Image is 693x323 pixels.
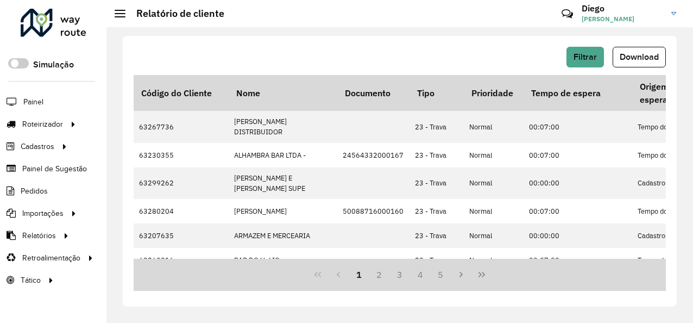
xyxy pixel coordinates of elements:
button: 4 [410,264,431,285]
td: 63299262 [134,167,229,199]
span: Roteirizador [22,119,63,130]
span: Painel [23,96,43,108]
td: 63207635 [134,223,229,248]
h3: Diego [582,3,663,14]
td: 23 - Trava [409,248,464,272]
td: 00:07:00 [524,248,632,272]
td: 50088716000160 [337,199,409,223]
span: Painel de Sugestão [22,163,87,175]
td: Normal [464,143,524,167]
td: 24564332000167 [337,143,409,167]
span: Filtrar [574,52,597,61]
td: 00:07:00 [524,143,632,167]
td: Normal [464,199,524,223]
td: 23 - Trava [409,223,464,248]
button: 1 [349,264,369,285]
a: Contato Rápido [556,2,579,26]
button: Next Page [451,264,471,285]
th: Nome [229,75,337,111]
td: Normal [464,111,524,142]
span: Retroalimentação [22,252,80,264]
td: 63230355 [134,143,229,167]
span: Pedidos [21,185,48,197]
span: Importações [22,208,64,219]
td: 23 - Trava [409,167,464,199]
td: 00:00:00 [524,167,632,199]
th: Código do Cliente [134,75,229,111]
th: Tempo de espera [524,75,632,111]
button: Download [613,47,666,67]
td: 00:00:00 [524,223,632,248]
label: Simulação [33,58,74,71]
th: Tipo [409,75,464,111]
td: ARMAZEM E MERCEARIA [229,223,337,248]
td: 23 - Trava [409,143,464,167]
td: Normal [464,223,524,248]
span: Download [620,52,659,61]
td: 23 - Trava [409,199,464,223]
td: 00:07:00 [524,111,632,142]
button: 3 [389,264,410,285]
h2: Relatório de cliente [125,8,224,20]
td: Normal [464,167,524,199]
td: [PERSON_NAME] E [PERSON_NAME] SUPE [229,167,337,199]
button: Filtrar [566,47,604,67]
td: Normal [464,248,524,272]
button: 2 [369,264,389,285]
span: Cadastros [21,141,54,152]
td: 23 - Trava [409,111,464,142]
span: Relatórios [22,230,56,241]
td: [PERSON_NAME] DISTRIBUIDOR [229,111,337,142]
span: [PERSON_NAME] [582,14,663,24]
td: BAR DO HeLIO [229,248,337,272]
td: 63267736 [134,111,229,142]
td: ALHAMBRA BAR LTDA - [229,143,337,167]
button: Last Page [471,264,492,285]
th: Documento [337,75,409,111]
td: 00:07:00 [524,199,632,223]
button: 5 [431,264,451,285]
td: 63260316 [134,248,229,272]
span: Tático [21,275,41,286]
td: 63280204 [134,199,229,223]
th: Prioridade [464,75,524,111]
td: [PERSON_NAME] [229,199,337,223]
